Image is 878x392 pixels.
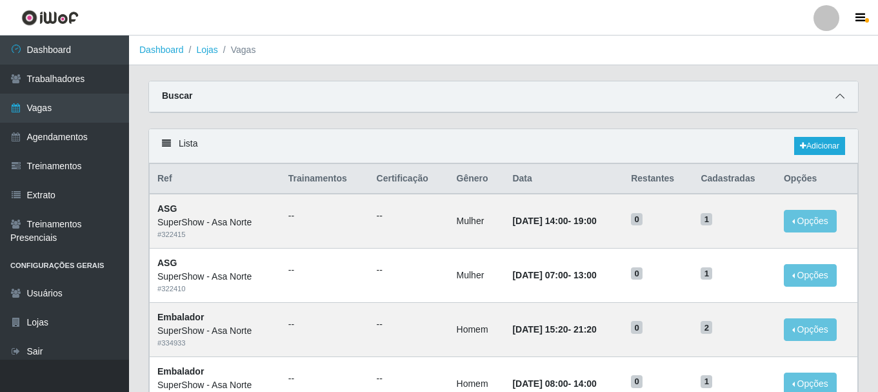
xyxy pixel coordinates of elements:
[512,270,568,280] time: [DATE] 07:00
[574,378,597,389] time: 14:00
[449,249,505,303] td: Mulher
[512,324,596,335] strong: -
[157,216,273,229] div: SuperShow - Asa Norte
[574,216,597,226] time: 19:00
[218,43,256,57] li: Vagas
[512,270,596,280] strong: -
[157,366,204,377] strong: Embalador
[574,324,597,335] time: 21:20
[157,258,177,268] strong: ASG
[196,45,217,55] a: Lojas
[504,164,623,194] th: Data
[701,267,712,280] span: 1
[512,216,596,226] strong: -
[623,164,693,194] th: Restantes
[784,318,837,341] button: Opções
[288,372,361,386] ul: --
[162,90,192,101] strong: Buscar
[631,267,643,280] span: 0
[631,213,643,226] span: 0
[512,378,596,389] strong: -
[377,209,441,223] ul: --
[512,216,568,226] time: [DATE] 14:00
[157,312,204,322] strong: Embalador
[157,203,177,214] strong: ASG
[701,321,712,334] span: 2
[129,36,878,65] nav: breadcrumb
[157,338,273,349] div: # 334933
[377,263,441,277] ul: --
[449,194,505,248] td: Mulher
[701,213,712,226] span: 1
[449,164,505,194] th: Gênero
[377,318,441,331] ul: --
[281,164,369,194] th: Trainamentos
[776,164,858,194] th: Opções
[631,321,643,334] span: 0
[693,164,776,194] th: Cadastradas
[512,324,568,335] time: [DATE] 15:20
[377,372,441,386] ul: --
[157,324,273,338] div: SuperShow - Asa Norte
[794,137,845,155] a: Adicionar
[157,378,273,392] div: SuperShow - Asa Norte
[150,164,281,194] th: Ref
[288,209,361,223] ul: --
[701,375,712,388] span: 1
[288,318,361,331] ul: --
[631,375,643,388] span: 0
[512,378,568,389] time: [DATE] 08:00
[21,10,79,26] img: CoreUI Logo
[784,264,837,287] button: Opções
[288,263,361,277] ul: --
[369,164,449,194] th: Certificação
[157,284,273,294] div: # 322410
[149,129,858,163] div: Lista
[574,270,597,280] time: 13:00
[157,229,273,240] div: # 322415
[784,210,837,232] button: Opções
[449,302,505,356] td: Homem
[157,270,273,284] div: SuperShow - Asa Norte
[139,45,184,55] a: Dashboard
